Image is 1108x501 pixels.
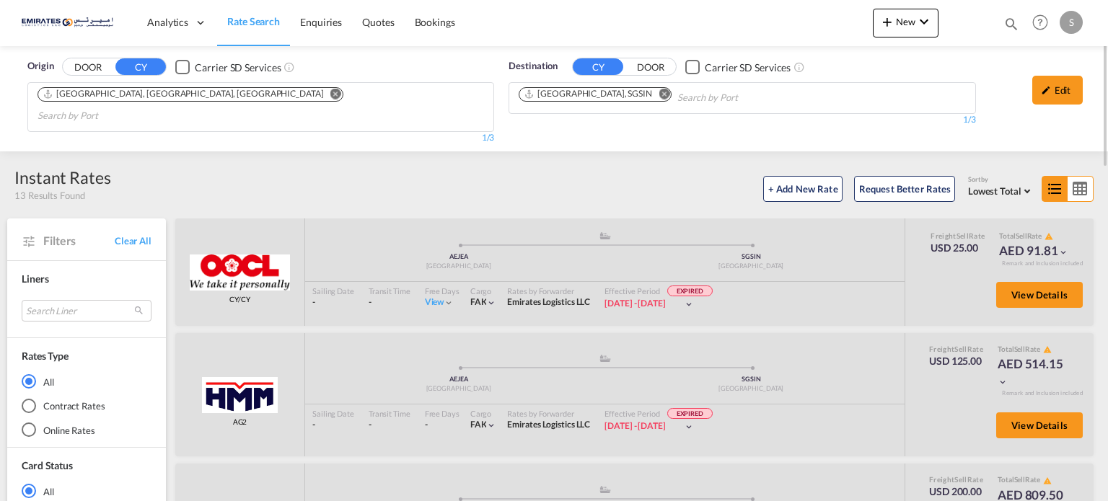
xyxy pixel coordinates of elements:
[915,13,933,30] md-icon: icon-chevron-down
[685,59,791,74] md-checkbox: Checkbox No Ink
[507,419,590,431] div: Emirates Logistics LLC
[968,175,1034,185] div: Sort by
[43,233,115,249] span: Filters
[991,260,1094,267] div: Remark and Inclusion included
[369,419,410,431] div: -
[312,296,354,309] div: -
[312,252,605,262] div: AEJEA
[1028,10,1052,35] span: Help
[321,88,343,102] button: Remove
[998,474,1070,486] div: Total Rate
[22,484,151,498] md-radio-button: All
[470,296,487,307] span: FAK
[573,58,623,75] button: CY
[507,296,590,309] div: Emirates Logistics LLC
[1043,476,1052,485] md-icon: icon-alert
[22,349,69,363] div: Rates Type
[1045,232,1053,241] md-icon: icon-alert
[516,83,820,110] md-chips-wrap: Chips container. Use arrow keys to select chips.
[604,420,666,433] div: 01 Aug 2024 - 31 Aug 2024
[415,16,455,28] span: Bookings
[604,420,666,431] span: [DATE] - [DATE]
[649,88,671,102] button: Remove
[879,13,896,30] md-icon: icon-plus 400-fg
[43,88,327,100] div: Press delete to remove this chip.
[705,61,791,75] div: Carrier SD Services
[147,15,188,30] span: Analytics
[998,344,1070,355] div: Total Rate
[509,114,975,126] div: 1/3
[597,486,614,493] md-icon: assets/icons/custom/ship-fill.svg
[425,408,460,419] div: Free Days
[486,298,496,308] md-icon: icon-chevron-down
[38,105,175,128] input: Search by Port
[425,296,454,309] div: Viewicon-chevron-down
[283,61,295,73] md-icon: Unchecked: Search for CY (Container Yard) services for all selected carriers.Checked : Search for...
[195,61,281,75] div: Carrier SD Services
[507,296,590,307] span: Emirates Logistics LLC
[957,231,969,240] span: Sell
[684,422,694,432] md-icon: icon-chevron-down
[190,254,291,291] img: OOCL
[175,59,281,74] md-checkbox: Checkbox No Ink
[524,88,655,100] div: Press delete to remove this chip.
[1058,247,1068,257] md-icon: icon-chevron-down
[1014,345,1026,353] span: Sell
[996,412,1083,438] button: View Details
[229,294,250,304] span: CY/CY
[991,389,1094,397] div: Remark and Inclusion included
[1042,177,1068,201] md-icon: icon-format-list-bulleted
[22,6,119,39] img: c67187802a5a11ec94275b5db69a26e6.png
[854,176,955,202] button: Request Better Rates
[35,83,486,128] md-chips-wrap: Chips container. Use arrow keys to select chips.
[968,182,1034,198] md-select: Select: Lowest Total
[22,458,73,473] div: Card Status
[1014,475,1026,484] span: Sell
[115,58,166,75] button: CY
[115,234,151,247] span: Clear All
[202,377,278,413] img: HMM
[998,377,1008,387] md-icon: icon-chevron-down
[604,298,666,309] span: [DATE] - [DATE]
[27,59,53,74] span: Origin
[470,419,487,430] span: FAK
[954,475,967,484] span: Sell
[684,299,694,309] md-icon: icon-chevron-down
[369,285,410,296] div: Transit Time
[22,272,48,285] span: Liners
[1003,16,1019,37] div: icon-magnify
[667,285,713,297] span: EXPIRED
[22,374,151,389] md-radio-button: All
[996,282,1083,308] button: View Details
[312,285,354,296] div: Sailing Date
[1003,16,1019,32] md-icon: icon-magnify
[605,262,898,271] div: [GEOGRAPHIC_DATA]
[998,355,1070,390] div: AED 514.15
[1011,289,1068,301] span: View Details
[1068,177,1093,201] md-icon: icon-table-large
[14,166,111,189] div: Instant Rates
[227,15,280,27] span: Rate Search
[507,408,590,419] div: Rates by Forwarder
[507,285,590,296] div: Rates by Forwarder
[604,298,666,310] div: 01 Jul 2024 - 15 Aug 2024
[999,231,1068,242] div: Total Rate
[63,59,113,76] button: DOOR
[14,189,84,202] span: 13 Results Found
[312,375,605,384] div: AEJEA
[1043,231,1053,242] button: icon-alert
[425,285,460,296] div: Free Days
[929,344,983,354] div: Freight Rate
[597,355,614,362] md-icon: assets/icons/custom/ship-fill.svg
[931,241,985,255] div: USD 25.00
[22,423,151,438] md-radio-button: Online Rates
[625,59,676,76] button: DOOR
[43,88,324,100] div: Port of Jebel Ali, Jebel Ali, AEJEA
[1043,345,1052,354] md-icon: icon-alert
[509,59,558,74] span: Destination
[1028,10,1060,36] div: Help
[425,419,428,431] div: -
[605,384,898,394] div: [GEOGRAPHIC_DATA]
[486,420,496,430] md-icon: icon-chevron-down
[597,232,614,239] md-icon: assets/icons/custom/ship-fill.svg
